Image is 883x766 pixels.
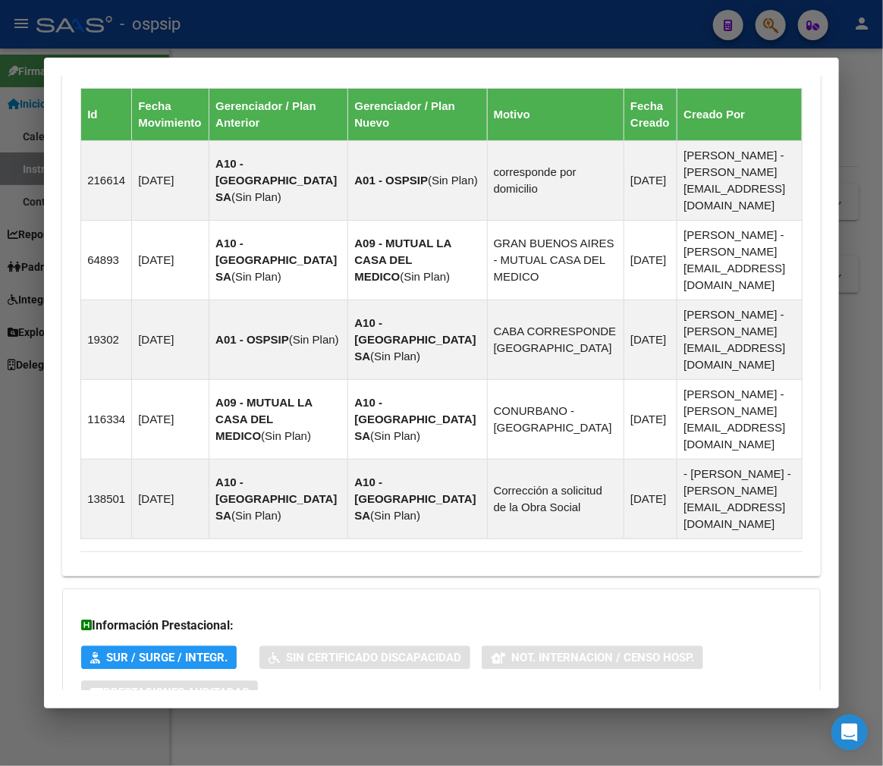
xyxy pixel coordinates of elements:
[677,300,802,380] td: [PERSON_NAME] - [PERSON_NAME][EMAIL_ADDRESS][DOMAIN_NAME]
[259,646,470,670] button: Sin Certificado Discapacidad
[348,380,487,460] td: ( )
[81,380,132,460] td: 116334
[487,300,624,380] td: CABA CORRESPONDE [GEOGRAPHIC_DATA]
[624,221,677,300] td: [DATE]
[209,89,348,141] th: Gerenciador / Plan Anterior
[677,380,802,460] td: [PERSON_NAME] - [PERSON_NAME][EMAIL_ADDRESS][DOMAIN_NAME]
[404,270,446,283] span: Sin Plan
[132,141,209,221] td: [DATE]
[487,89,624,141] th: Motivo
[624,380,677,460] td: [DATE]
[354,174,428,187] strong: A01 - OSPSIP
[348,460,487,539] td: ( )
[482,646,703,670] button: Not. Internacion / Censo Hosp.
[624,141,677,221] td: [DATE]
[209,460,348,539] td: ( )
[215,237,337,283] strong: A10 - [GEOGRAPHIC_DATA] SA
[215,333,289,346] strong: A01 - OSPSIP
[354,476,476,522] strong: A10 - [GEOGRAPHIC_DATA] SA
[81,89,132,141] th: Id
[348,89,487,141] th: Gerenciador / Plan Nuevo
[209,300,348,380] td: ( )
[374,509,416,522] span: Sin Plan
[624,300,677,380] td: [DATE]
[81,221,132,300] td: 64893
[81,646,237,670] button: SUR / SURGE / INTEGR.
[215,157,337,203] strong: A10 - [GEOGRAPHIC_DATA] SA
[81,300,132,380] td: 19302
[511,651,694,665] span: Not. Internacion / Censo Hosp.
[354,237,451,283] strong: A09 - MUTUAL LA CASA DEL MEDICO
[132,89,209,141] th: Fecha Movimiento
[132,460,209,539] td: [DATE]
[354,396,476,442] strong: A10 - [GEOGRAPHIC_DATA] SA
[348,141,487,221] td: ( )
[106,651,228,665] span: SUR / SURGE / INTEGR.
[487,380,624,460] td: CONURBANO - [GEOGRAPHIC_DATA]
[265,429,307,442] span: Sin Plan
[132,221,209,300] td: [DATE]
[103,686,249,700] span: Prestaciones Auditadas
[235,270,278,283] span: Sin Plan
[209,221,348,300] td: ( )
[374,350,416,363] span: Sin Plan
[286,651,461,665] span: Sin Certificado Discapacidad
[348,300,487,380] td: ( )
[432,174,474,187] span: Sin Plan
[624,89,677,141] th: Fecha Creado
[215,396,313,442] strong: A09 - MUTUAL LA CASA DEL MEDICO
[354,316,476,363] strong: A10 - [GEOGRAPHIC_DATA] SA
[487,141,624,221] td: corresponde por domicilio
[487,460,624,539] td: Corrección a solicitud de la Obra Social
[677,141,802,221] td: [PERSON_NAME] - [PERSON_NAME][EMAIL_ADDRESS][DOMAIN_NAME]
[81,141,132,221] td: 216614
[374,429,416,442] span: Sin Plan
[624,460,677,539] td: [DATE]
[215,476,337,522] strong: A10 - [GEOGRAPHIC_DATA] SA
[209,141,348,221] td: ( )
[81,460,132,539] td: 138501
[831,714,868,751] div: Open Intercom Messenger
[487,221,624,300] td: GRAN BUENOS AIRES - MUTUAL CASA DEL MEDICO
[293,333,335,346] span: Sin Plan
[81,681,258,705] button: Prestaciones Auditadas
[81,617,802,635] h3: Información Prestacional:
[235,509,278,522] span: Sin Plan
[132,380,209,460] td: [DATE]
[677,221,802,300] td: [PERSON_NAME] - [PERSON_NAME][EMAIL_ADDRESS][DOMAIN_NAME]
[677,460,802,539] td: - [PERSON_NAME] - [PERSON_NAME][EMAIL_ADDRESS][DOMAIN_NAME]
[235,190,278,203] span: Sin Plan
[677,89,802,141] th: Creado Por
[209,380,348,460] td: ( )
[348,221,487,300] td: ( )
[132,300,209,380] td: [DATE]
